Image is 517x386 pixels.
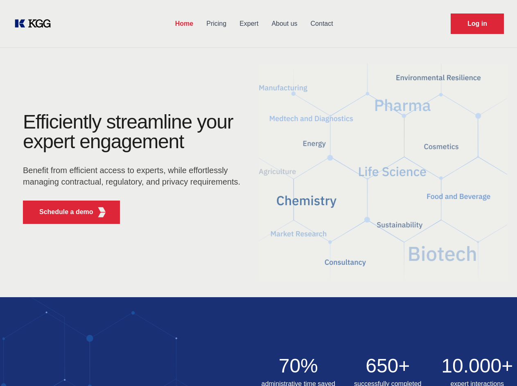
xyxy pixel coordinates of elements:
img: KGG Fifth Element RED [259,53,508,289]
a: Contact [304,13,340,34]
a: Pricing [200,13,233,34]
h2: 70% [259,356,339,376]
p: Benefit from efficient access to experts, while effortlessly managing contractual, regulatory, an... [23,165,246,187]
a: About us [265,13,304,34]
h1: Efficiently streamline your expert engagement [23,112,246,151]
a: KOL Knowledge Platform: Talk to Key External Experts (KEE) [13,17,57,30]
a: Home [169,13,200,34]
a: Request Demo [451,14,504,34]
a: Expert [233,13,265,34]
h2: 650+ [348,356,428,376]
img: KGG Fifth Element RED [97,207,107,217]
button: Schedule a demoKGG Fifth Element RED [23,201,120,224]
p: Schedule a demo [39,207,93,217]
